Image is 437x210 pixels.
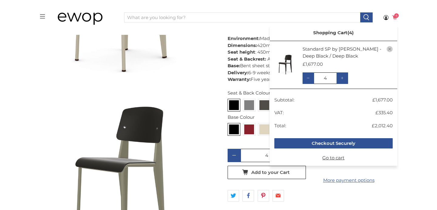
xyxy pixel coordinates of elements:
[303,46,381,59] a: Standard SP by [PERSON_NAME] - Deep Black / Deep Black
[310,177,388,184] a: More payment options
[228,63,240,68] strong: Base:
[372,97,393,104] span: £1,677.00
[228,90,391,97] div: Seat & Back Colour
[387,46,393,53] a: close
[228,70,248,75] strong: Delivery:
[392,15,397,20] a: 4
[228,166,306,179] button: Add to your Cart
[124,12,360,23] input: What are you looking for?
[387,46,393,52] button: close
[274,97,294,103] span: Subtotal:
[274,123,286,128] span: Total:
[228,56,266,62] strong: Seat & Backrest:
[274,155,393,162] a: Go to cart
[228,114,391,121] div: Base Colour
[228,15,391,83] p: [PERSON_NAME] Made from 26% recycled content. 100% recyclable. 420mmW x 505mmD x 810mmH : 450mm A...
[274,110,284,115] span: VAT:
[228,76,251,82] strong: Warranty:
[228,35,260,41] strong: Environment:
[228,49,255,55] strong: Seat height
[240,63,243,68] span: B
[394,13,399,18] span: 4
[375,109,393,116] span: £335.40
[274,138,393,148] button: Checkout Securely
[228,42,257,48] strong: Dimensions:
[274,53,298,76] img: Standard SP by Jean Prouvé - Deep Black / Deep Black
[270,25,397,42] p: Shopping Cart
[303,61,323,67] span: £1,677.00
[372,122,393,129] span: £2,012.40
[347,30,354,35] span: 4
[251,170,290,175] span: Add to your Cart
